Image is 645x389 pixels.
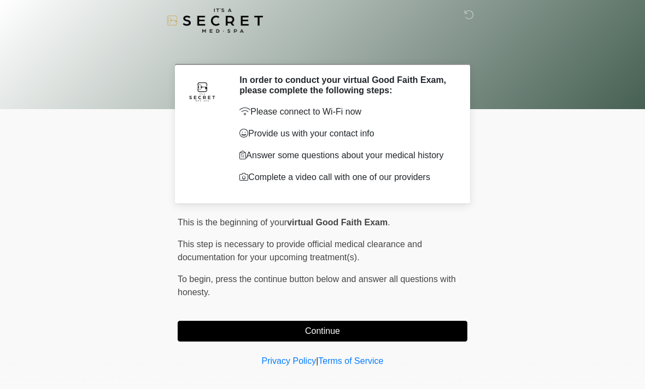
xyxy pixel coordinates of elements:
span: This is the beginning of your [178,218,287,227]
p: Answer some questions about your medical history [239,149,451,162]
a: Privacy Policy [262,356,316,366]
span: press the continue button below and answer all questions with honesty. [178,274,456,297]
span: . [388,218,390,227]
h1: ‎ ‎ [169,39,476,59]
strong: virtual Good Faith Exam [287,218,388,227]
h2: In order to conduct your virtual Good Faith Exam, please complete the following steps: [239,75,451,95]
button: Continue [178,321,467,342]
img: Agent Avatar [186,75,219,107]
a: Terms of Service [318,356,383,366]
a: | [316,356,318,366]
p: Please connect to Wi-Fi now [239,105,451,118]
p: Complete a video call with one of our providers [239,171,451,184]
span: This step is necessary to provide official medical clearance and documentation for your upcoming ... [178,240,422,262]
span: To begin, [178,274,215,284]
p: Provide us with your contact info [239,127,451,140]
img: It's A Secret Med Spa Logo [167,8,263,33]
